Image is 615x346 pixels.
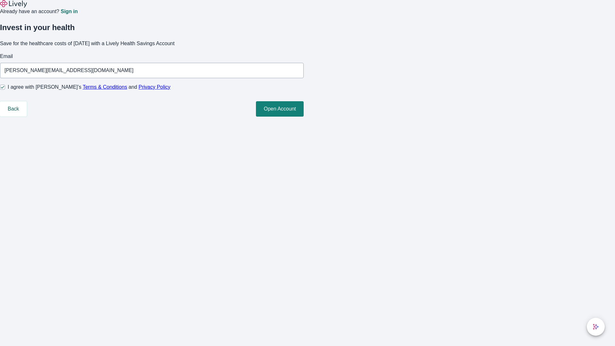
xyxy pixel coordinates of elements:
a: Terms & Conditions [83,84,127,90]
svg: Lively AI Assistant [593,324,599,330]
button: chat [587,318,605,336]
a: Sign in [61,9,78,14]
a: Privacy Policy [139,84,171,90]
span: I agree with [PERSON_NAME]’s and [8,83,170,91]
button: Open Account [256,101,304,117]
